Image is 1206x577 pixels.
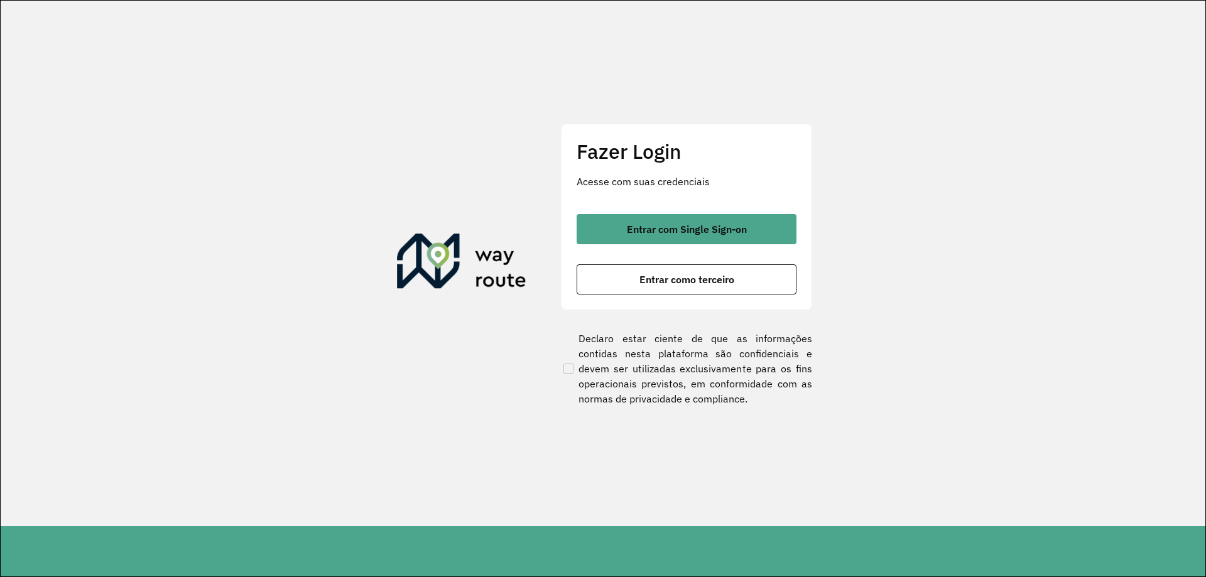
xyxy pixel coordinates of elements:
label: Declaro estar ciente de que as informações contidas nesta plataforma são confidenciais e devem se... [561,331,812,406]
h2: Fazer Login [577,139,796,163]
button: button [577,214,796,244]
p: Acesse com suas credenciais [577,174,796,189]
img: Roteirizador AmbevTech [397,234,526,294]
button: button [577,264,796,294]
span: Entrar com Single Sign-on [627,224,747,234]
span: Entrar como terceiro [639,274,734,284]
